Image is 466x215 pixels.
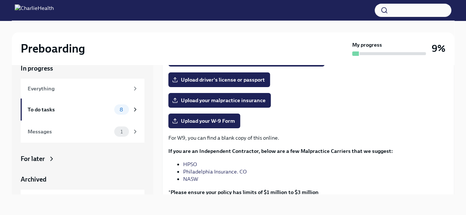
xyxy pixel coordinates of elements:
div: For later [21,154,45,163]
label: Upload your malpractice insurance [168,93,271,108]
span: 8 [115,107,127,112]
h3: 9% [432,42,445,55]
p: For W9, you can find a blank copy of this online. [168,134,448,141]
a: Archived [21,175,144,184]
span: Upload driver's license or passport [174,76,265,83]
img: CharlieHealth [15,4,54,16]
span: Upload your malpractice insurance [174,97,266,104]
span: 1 [116,129,127,135]
label: Upload driver's license or passport [168,72,270,87]
div: Messages [28,128,111,136]
div: Everything [28,85,129,93]
h2: Preboarding [21,41,85,56]
span: Upload your W-9 Form [174,117,235,125]
a: To do tasks8 [21,98,144,121]
a: HPSO [183,161,197,168]
a: Everything [21,79,144,98]
strong: If you are an Independent Contractor, below are a few Malpractice Carriers that we suggest: [168,148,393,154]
div: To do tasks [28,105,111,114]
a: Messages1 [21,121,144,143]
a: NASW [183,176,198,182]
a: For later [21,154,144,163]
strong: My progress [352,41,382,49]
strong: Please ensure your policy has limits of $1 million to $3 million [171,189,319,196]
label: Upload your W-9 Form [168,114,240,128]
a: Philadelphia Insurance. CO [183,168,247,175]
a: In progress [21,64,144,73]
